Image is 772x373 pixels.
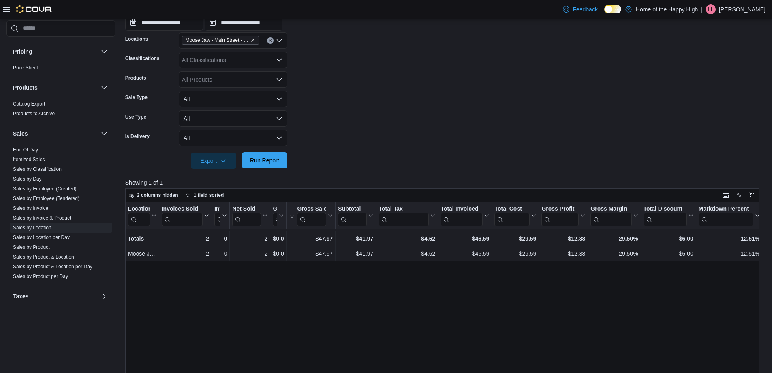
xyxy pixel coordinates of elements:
[13,215,71,221] span: Sales by Invoice & Product
[604,5,621,13] input: Dark Mode
[13,196,79,201] a: Sales by Employee (Tendered)
[125,133,150,140] label: Is Delivery
[13,47,98,56] button: Pricing
[161,205,209,226] button: Invoices Sold
[13,215,71,221] a: Sales by Invoice & Product
[338,249,373,259] div: $41.97
[13,264,92,270] a: Sales by Product & Location per Day
[179,130,287,146] button: All
[379,205,429,226] div: Total Tax
[99,129,109,138] button: Sales
[125,179,766,187] p: Showing 1 of 1
[137,192,178,198] span: 2 columns hidden
[13,244,50,250] a: Sales by Product
[194,192,224,198] span: 1 field sorted
[13,292,98,300] button: Taxes
[13,129,28,138] h3: Sales
[13,235,70,240] a: Sales by Location per Day
[273,205,277,213] div: Gift Cards
[13,224,51,231] span: Sales by Location
[99,291,109,301] button: Taxes
[699,249,760,259] div: 12.51%
[161,249,209,259] div: 2
[643,249,693,259] div: -$6.00
[125,114,146,120] label: Use Type
[289,205,333,226] button: Gross Sales
[191,153,236,169] button: Export
[273,234,284,244] div: $0.00
[6,99,115,122] div: Products
[13,101,45,107] a: Catalog Export
[13,147,38,153] a: End Of Day
[13,254,74,260] a: Sales by Product & Location
[701,4,703,14] p: |
[205,15,282,31] input: Press the down key to open a popover containing a calendar.
[297,205,326,213] div: Gross Sales
[643,205,686,226] div: Total Discount
[273,249,284,259] div: $0.00
[590,249,638,259] div: 29.50%
[699,205,753,226] div: Markdown Percent
[338,234,373,244] div: $41.97
[289,234,333,244] div: $47.97
[196,153,231,169] span: Export
[273,205,284,226] button: Gift Cards
[276,37,282,44] button: Open list of options
[179,91,287,107] button: All
[13,166,62,172] a: Sales by Classification
[13,195,79,202] span: Sales by Employee (Tendered)
[541,205,579,213] div: Gross Profit
[13,65,38,71] span: Price Sheet
[721,190,731,200] button: Keyboard shortcuts
[273,205,277,226] div: Gift Card Sales
[590,205,631,213] div: Gross Margin
[128,205,150,226] div: Location
[125,15,203,31] input: Press the down key to open a popover containing a calendar.
[13,186,77,192] a: Sales by Employee (Created)
[747,190,757,200] button: Enter fullscreen
[99,47,109,56] button: Pricing
[590,234,638,244] div: 29.50%
[128,205,156,226] button: Location
[161,205,202,213] div: Invoices Sold
[379,249,435,259] div: $4.62
[13,65,38,71] a: Price Sheet
[13,254,74,260] span: Sales by Product & Location
[13,111,55,116] a: Products to Archive
[494,205,530,213] div: Total Cost
[13,292,29,300] h3: Taxes
[13,129,98,138] button: Sales
[494,205,530,226] div: Total Cost
[441,205,489,226] button: Total Invoiced
[13,205,48,211] a: Sales by Invoice
[125,75,146,81] label: Products
[719,4,766,14] p: [PERSON_NAME]
[494,234,536,244] div: $29.59
[541,249,585,259] div: $12.38
[541,234,585,244] div: $12.38
[13,157,45,162] a: Itemized Sales
[643,234,693,244] div: -$6.00
[13,273,68,280] span: Sales by Product per Day
[276,57,282,63] button: Open list of options
[232,205,261,226] div: Net Sold
[161,234,209,244] div: 2
[182,190,227,200] button: 1 field sorted
[699,234,760,244] div: 12.51%
[179,110,287,127] button: All
[297,205,326,226] div: Gross Sales
[128,249,156,259] div: Moose Jaw - Main Street - Fire & Flower
[125,36,148,42] label: Locations
[125,55,160,62] label: Classifications
[13,225,51,231] a: Sales by Location
[214,234,227,244] div: 0
[338,205,373,226] button: Subtotal
[590,205,638,226] button: Gross Margin
[13,263,92,270] span: Sales by Product & Location per Day
[379,234,435,244] div: $4.62
[16,5,52,13] img: Cova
